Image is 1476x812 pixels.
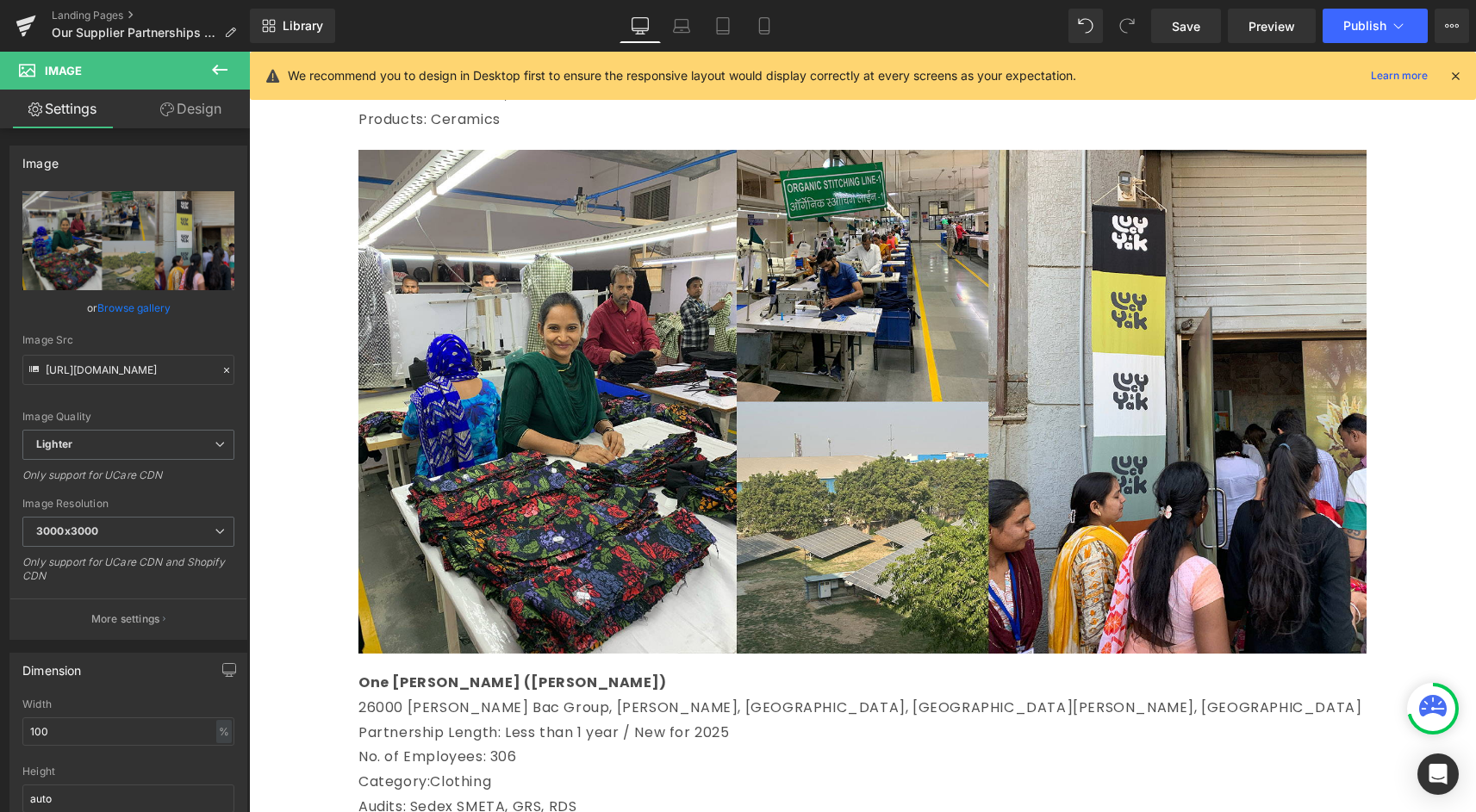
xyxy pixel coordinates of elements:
[109,621,418,641] strong: One [PERSON_NAME] ([PERSON_NAME])
[91,611,160,627] p: More settings
[1249,17,1295,35] span: Preview
[22,555,234,594] div: Only support for UCare CDN and Shopify CDN
[288,66,1076,85] p: We recommend you to design in Desktop first to ensure the responsive layout would display correct...
[109,31,1118,56] p: Audits: Sedex SMETA, GRS
[97,293,171,323] a: Browse gallery
[661,9,702,43] a: Laptop
[109,718,1118,743] p: Category:
[52,26,217,40] span: Our Supplier Partnerships (AW25)
[1435,9,1469,43] button: More
[22,717,234,746] input: auto
[1417,753,1459,795] div: Open Intercom Messenger
[283,18,323,34] span: Library
[1228,9,1316,43] a: Preview
[1068,9,1103,43] button: Undo
[45,64,82,77] span: Image
[10,598,246,639] button: More settings
[109,56,1118,81] p: Products: Ceramics
[744,9,785,43] a: Mobile
[109,669,1118,694] p: Partnership Length: Less than 1 year / New for 2025
[52,9,250,22] a: Landing Pages
[22,698,234,710] div: Width
[22,498,234,510] div: Image Resolution
[36,437,72,450] b: Lighter
[1343,19,1386,33] span: Publish
[216,720,232,743] div: %
[702,9,744,43] a: Tablet
[128,90,253,128] a: Design
[109,644,1118,669] p: 26000 [PERSON_NAME] Bac Group, [PERSON_NAME], [GEOGRAPHIC_DATA], [GEOGRAPHIC_DATA][PERSON_NAME], ...
[1172,17,1200,35] span: Save
[109,745,327,765] span: Audits: Sedex SMETA, GRS, RDS
[1323,9,1428,43] button: Publish
[22,146,59,170] div: Image
[36,524,98,537] b: 3000x3000
[22,654,82,678] div: Dimension
[181,720,242,740] span: Clothing
[22,355,234,385] input: Link
[22,411,234,423] div: Image Quality
[22,299,234,317] div: or
[22,468,234,493] div: Only support for UCare CDN
[109,693,1118,718] p: No. of Employees: 306
[22,334,234,346] div: Image Src
[620,9,661,43] a: Desktop
[1364,65,1435,86] a: Learn more
[109,7,1118,32] p: Category: Homeware
[250,9,335,43] a: New Library
[22,766,234,778] div: Height
[1110,9,1144,43] button: Redo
